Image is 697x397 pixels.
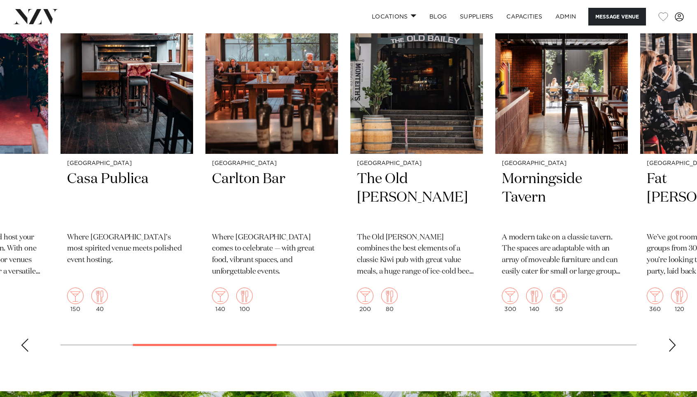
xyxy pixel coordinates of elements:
div: 300 [502,288,518,312]
div: 360 [647,288,663,312]
div: 140 [212,288,228,312]
div: 150 [67,288,84,312]
div: 200 [357,288,373,312]
a: ADMIN [549,8,583,26]
h2: The Old [PERSON_NAME] [357,170,476,225]
button: Message Venue [588,8,646,26]
small: [GEOGRAPHIC_DATA] [357,160,476,167]
img: dining.png [236,288,253,304]
p: The Old [PERSON_NAME] combines the best elements of a classic Kiwi pub with great value meals, a ... [357,232,476,278]
small: [GEOGRAPHIC_DATA] [502,160,621,167]
a: Locations [365,8,423,26]
small: [GEOGRAPHIC_DATA] [212,160,331,167]
div: 120 [671,288,688,312]
img: cocktail.png [67,288,84,304]
img: cocktail.png [357,288,373,304]
img: dining.png [671,288,688,304]
img: dining.png [91,288,108,304]
a: BLOG [423,8,453,26]
a: SUPPLIERS [453,8,500,26]
h2: Casa Publica [67,170,186,225]
img: dining.png [526,288,543,304]
img: meeting.png [550,288,567,304]
a: Capacities [500,8,549,26]
img: dining.png [381,288,398,304]
div: 140 [526,288,543,312]
p: A modern take on a classic tavern. The spaces are adaptable with an array of moveable furniture a... [502,232,621,278]
div: 50 [550,288,567,312]
p: Where [GEOGRAPHIC_DATA]’s most spirited venue meets polished event hosting. [67,232,186,267]
div: 80 [381,288,398,312]
img: cocktail.png [212,288,228,304]
p: Where [GEOGRAPHIC_DATA] comes to celebrate — with great food, vibrant spaces, and unforgettable e... [212,232,331,278]
div: 100 [236,288,253,312]
h2: Carlton Bar [212,170,331,225]
h2: Morningside Tavern [502,170,621,225]
img: cocktail.png [502,288,518,304]
img: cocktail.png [647,288,663,304]
img: nzv-logo.png [13,9,58,24]
div: 40 [91,288,108,312]
small: [GEOGRAPHIC_DATA] [67,160,186,167]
